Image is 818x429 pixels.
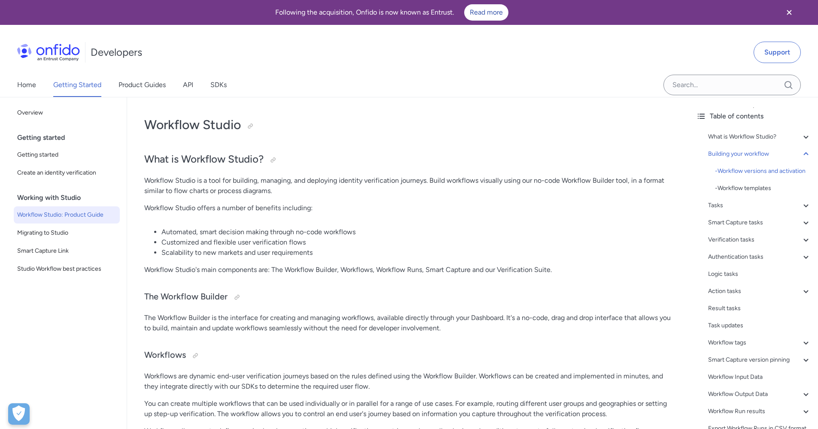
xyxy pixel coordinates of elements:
a: Create an identity verification [14,164,120,181]
a: Home [17,73,36,97]
a: Getting Started [53,73,101,97]
a: Getting started [14,146,120,163]
a: -Workflow versions and activation [715,166,811,176]
h1: Developers [91,45,142,59]
svg: Close banner [784,7,794,18]
button: Open Preferences [8,403,30,425]
button: Close banner [773,2,805,23]
img: Onfido Logo [17,44,80,61]
h2: What is Workflow Studio? [144,152,672,167]
a: Workflow Run results [708,406,811,417]
h3: The Workflow Builder [144,290,672,304]
a: Verification tasks [708,235,811,245]
p: Workflow Studio offers a number of benefits including: [144,203,672,213]
li: Scalability to new markets and user requirements [161,248,672,258]
a: Smart Capture version pinning [708,355,811,365]
p: Workflow Studio's main components are: The Workflow Builder, Workflows, Workflow Runs, Smart Capt... [144,265,672,275]
div: - Workflow versions and activation [715,166,811,176]
div: Following the acquisition, Onfido is now known as Entrust. [10,4,773,21]
a: Tasks [708,200,811,211]
a: Studio Workflow best practices [14,260,120,278]
a: Result tasks [708,303,811,314]
a: Smart Capture Link [14,242,120,260]
span: Migrating to Studio [17,228,116,238]
p: You can create multiple workflows that can be used individually or in parallel for a range of use... [144,399,672,419]
a: Logic tasks [708,269,811,279]
a: Building your workflow [708,149,811,159]
a: Workflow tags [708,338,811,348]
span: Getting started [17,150,116,160]
a: Task updates [708,320,811,331]
a: Workflow Studio: Product Guide [14,206,120,224]
span: Create an identity verification [17,168,116,178]
a: Support [754,42,801,63]
a: Smart Capture tasks [708,218,811,228]
div: - Workflow templates [715,183,811,193]
a: SDKs [210,73,227,97]
a: Workflow Input Data [708,372,811,382]
div: Table of contents [696,111,811,121]
a: -Workflow templates [715,183,811,193]
a: Action tasks [708,286,811,296]
span: Overview [17,108,116,118]
div: Cookie Preferences [8,403,30,425]
a: Authentication tasks [708,252,811,262]
a: Migrating to Studio [14,224,120,242]
li: Customized and flexible user verification flows [161,237,672,248]
a: API [183,73,193,97]
span: Studio Workflow best practices [17,264,116,274]
div: Working with Studio [17,189,123,206]
input: Onfido search input field [663,75,801,95]
span: Workflow Studio: Product Guide [17,210,116,220]
a: Workflow Output Data [708,389,811,399]
a: Product Guides [119,73,166,97]
a: What is Workflow Studio? [708,132,811,142]
h1: Workflow Studio [144,116,672,133]
span: Smart Capture Link [17,246,116,256]
p: Workflow Studio is a tool for building, managing, and deploying identity verification journeys. B... [144,175,672,196]
p: The Workflow Builder is the interface for creating and managing workflows, available directly thr... [144,313,672,333]
div: Getting started [17,129,123,146]
h3: Workflows [144,349,672,363]
a: Overview [14,104,120,121]
li: Automated, smart decision making through no-code workflows [161,227,672,237]
a: Read more [464,4,508,21]
p: Workflows are dynamic end-user verification journeys based on the rules defined using the Workflo... [144,371,672,392]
